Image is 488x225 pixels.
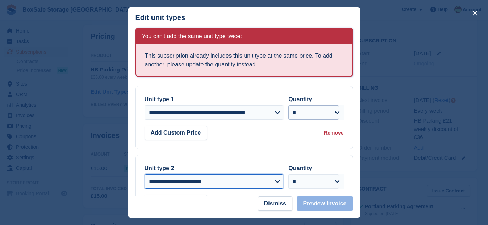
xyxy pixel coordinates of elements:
[288,165,312,171] label: Quantity
[297,196,353,211] button: Preview Invoice
[324,129,343,137] div: Remove
[288,96,312,102] label: Quantity
[145,126,207,140] button: Add Custom Price
[145,52,343,69] li: This subscription already includes this unit type at the same price. To add another, please updat...
[135,13,185,22] p: Edit unit types
[145,195,207,209] button: Add Custom Price
[469,7,481,19] button: close
[142,33,242,40] h2: You can't add the same unit type twice:
[145,165,174,171] label: Unit type 2
[145,96,174,102] label: Unit type 1
[258,196,292,211] button: Dismiss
